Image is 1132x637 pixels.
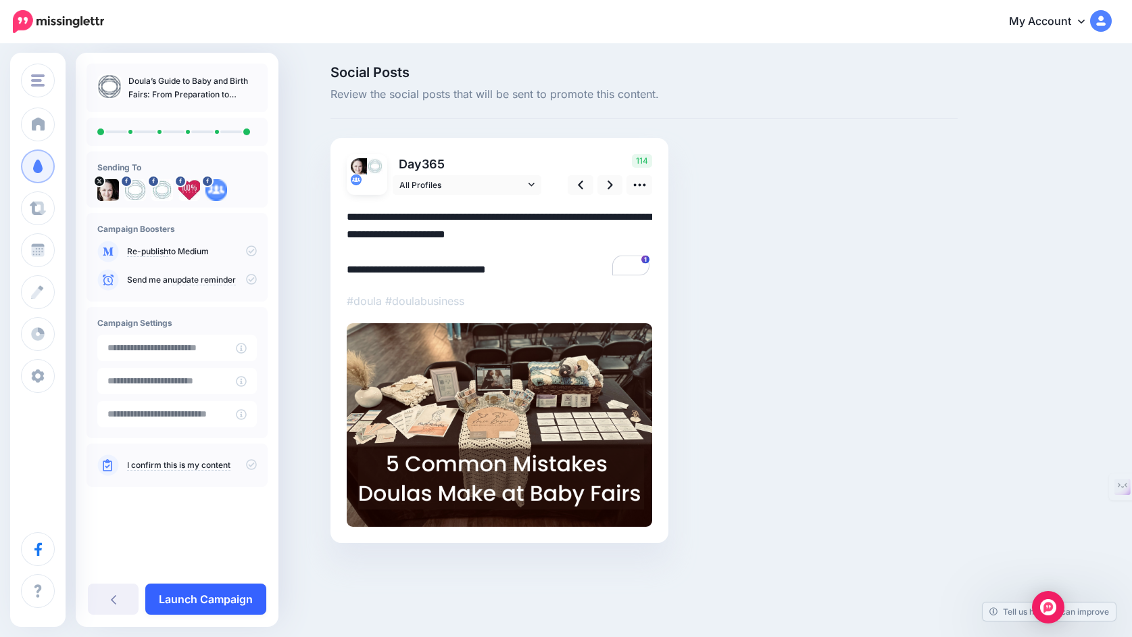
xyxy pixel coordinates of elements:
[347,208,652,279] textarea: To enrich screen reader interactions, please activate Accessibility in Grammarly extension settings
[632,154,652,168] span: 114
[393,175,541,195] a: All Profiles
[97,318,257,328] h4: Campaign Settings
[205,179,227,201] img: aDtjnaRy1nj-bsa132212.png
[1032,591,1064,623] div: Open Intercom Messenger
[151,179,173,201] img: 334677773_1171756323525001_736861684180817989_n-bsa132210.jpg
[330,66,958,79] span: Social Posts
[127,246,168,257] a: Re-publish
[347,292,652,310] p: #doula #doulabusiness
[422,157,445,171] span: 365
[13,10,104,33] img: Missinglettr
[127,245,257,258] p: to Medium
[124,179,146,201] img: 334701594_3425586017769368_6546891765588353382_n-bsa132209.jpg
[393,154,543,174] p: Day
[97,224,257,234] h4: Campaign Boosters
[97,162,257,172] h4: Sending To
[97,74,122,99] img: 16d462fd6188b6b1f055c55a550a3faa_thumb.jpg
[127,274,257,286] p: Send me an
[330,86,958,103] span: Review the social posts that will be sent to promote this content.
[347,323,652,527] img: RME62ZPEED6HWW98SNFICZVEUOSNF6YR.png
[983,603,1116,621] a: Tell us how we can improve
[178,179,200,201] img: 183394021_233061955282413_6724037410244395710_n-bsa132211.jpg
[127,460,230,471] a: I confirm this is my content
[351,174,362,185] img: aDtjnaRy1nj-bsa132212.png
[31,74,45,87] img: menu.png
[995,5,1112,39] a: My Account
[97,179,119,201] img: CXl327UP-75976.jpg
[128,74,257,101] p: Doula’s Guide to Baby and Birth Fairs: From Preparation to Follow-ups
[399,178,525,192] span: All Profiles
[351,158,367,174] img: CXl327UP-75976.jpg
[172,275,236,285] a: update reminder
[367,158,383,174] img: 334677773_1171756323525001_736861684180817989_n-bsa132210.jpg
